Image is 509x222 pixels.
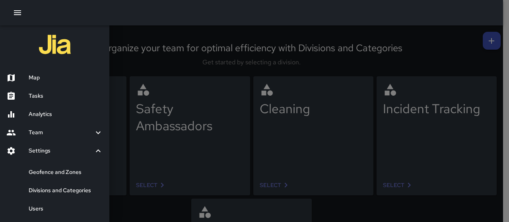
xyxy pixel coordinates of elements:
h6: Divisions and Categories [29,186,103,195]
h6: Analytics [29,110,103,119]
h6: Geofence and Zones [29,168,103,177]
h6: Team [29,128,93,137]
h6: Tasks [29,92,103,100]
h6: Users [29,205,103,213]
img: jia-logo [39,29,71,60]
h6: Settings [29,147,93,155]
h6: Map [29,73,103,82]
